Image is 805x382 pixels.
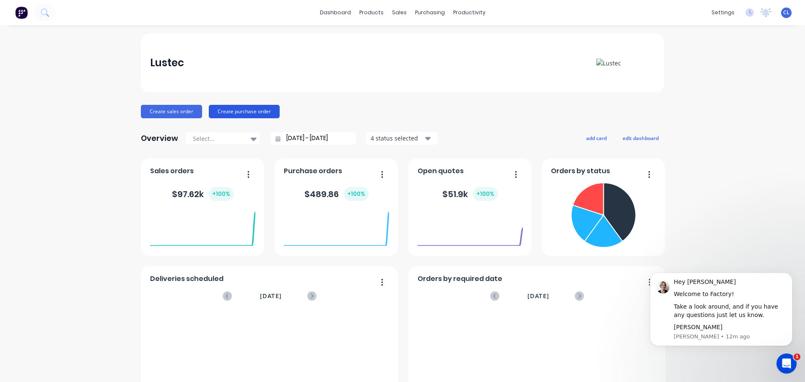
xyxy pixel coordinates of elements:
div: + 100 % [473,187,498,201]
div: 4 status selected [371,134,423,143]
span: Open quotes [418,166,464,176]
span: 1 [794,353,800,360]
div: products [355,6,388,19]
iframe: Intercom notifications message [637,260,805,359]
div: + 100 % [344,187,369,201]
div: settings [707,6,739,19]
button: edit dashboard [617,133,664,143]
a: dashboard [316,6,355,19]
span: [DATE] [260,291,282,301]
span: Orders by required date [418,274,502,284]
div: Lustec [150,55,184,71]
span: Sales orders [150,166,194,176]
div: productivity [449,6,490,19]
iframe: Intercom live chat [776,353,797,374]
span: Deliveries scheduled [150,274,223,284]
span: Orders by status [551,166,610,176]
span: CL [783,9,789,16]
button: Create purchase order [209,105,280,118]
div: Overview [141,130,178,147]
div: $ 97.62k [172,187,234,201]
button: Create sales order [141,105,202,118]
div: sales [388,6,411,19]
div: + 100 % [209,187,234,201]
img: Factory [15,6,28,19]
button: add card [581,133,612,143]
button: 4 status selected [366,132,437,145]
span: [DATE] [527,291,549,301]
div: purchasing [411,6,449,19]
span: Purchase orders [284,166,342,176]
div: $ 51.9k [442,187,498,201]
div: $ 489.86 [304,187,369,201]
img: Lustec [596,59,621,68]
